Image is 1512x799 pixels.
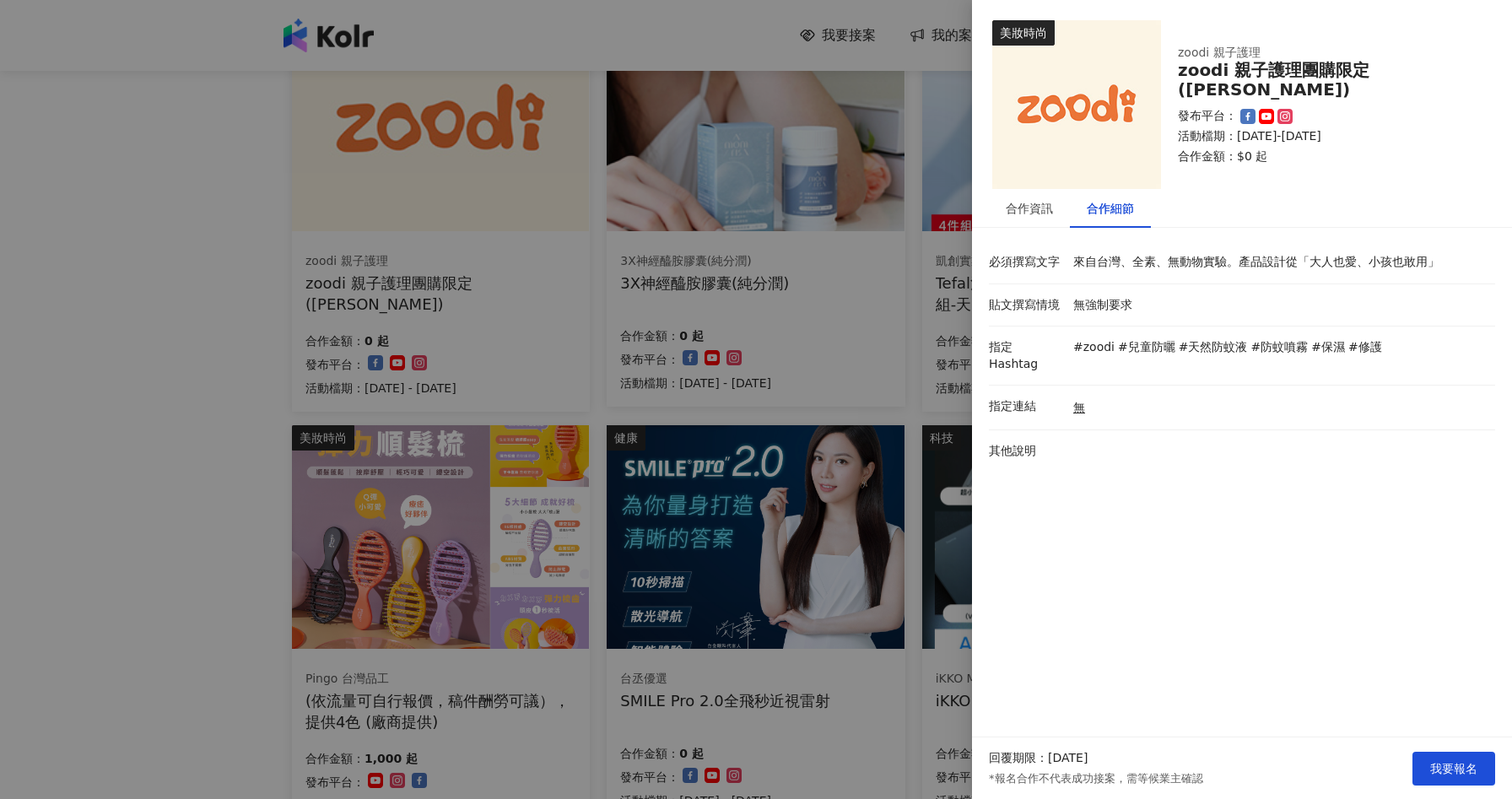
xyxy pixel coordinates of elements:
[1087,199,1134,218] div: 合作細節
[1178,61,1475,100] div: zoodi 親子護理團購限定([PERSON_NAME])
[989,443,1065,460] p: 其他說明
[1073,297,1487,314] p: 無強制要求
[1348,339,1382,356] p: #修護
[989,398,1065,415] p: 指定連結
[1073,339,1115,356] p: #zoodi
[1412,752,1495,786] button: 我要報名
[989,339,1065,372] p: 指定 Hashtag
[989,771,1203,786] p: *報名合作不代表成功接案，需等候業主確認
[989,297,1065,314] p: 貼文撰寫情境
[1179,339,1248,356] p: #天然防蚊液
[1073,254,1487,271] p: 來自台灣、全素、無動物實驗。產品設計從「大人也愛、小孩也敢用」
[1006,199,1053,218] div: 合作資訊
[989,254,1065,271] p: 必須撰寫文字
[1250,339,1308,356] p: #防蚊噴霧
[1178,148,1475,165] p: 合作金額： $0 起
[992,20,1055,46] div: 美妝時尚
[1430,762,1477,775] span: 我要報名
[1311,339,1345,356] p: #保濕
[992,20,1161,189] img: zoodi 全系列商品
[1073,400,1085,417] a: 無
[1178,108,1237,125] p: 發布平台：
[1178,45,1448,62] div: zoodi 親子護理
[1118,339,1175,356] p: #兒童防曬
[989,750,1088,767] p: 回覆期限：[DATE]
[1178,128,1475,145] p: 活動檔期：[DATE]-[DATE]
